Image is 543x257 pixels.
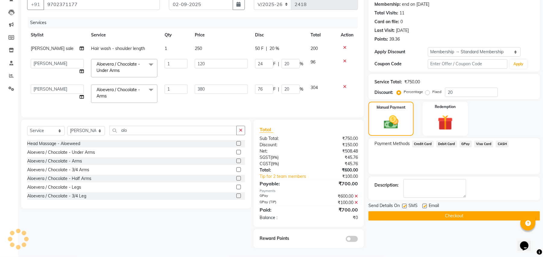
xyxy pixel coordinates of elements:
[374,89,393,96] div: Discount:
[27,158,82,164] div: Aloevera / Chocolate - Arms
[307,28,337,42] th: Total
[377,105,406,110] label: Manual Payment
[27,175,91,182] div: Aloevera / Chocolate - Half Arms
[272,161,278,166] span: 9%
[255,173,318,180] a: Tip for 2 team members
[318,173,362,180] div: ₹100.00
[510,60,527,69] button: Apply
[374,27,395,34] div: Last Visit:
[195,46,202,51] span: 250
[429,203,439,210] span: Email
[272,155,277,160] span: 9%
[404,89,423,94] label: Percentage
[309,142,362,148] div: ₹150.00
[309,154,362,161] div: ₹45.76
[255,45,264,52] span: 50 F
[87,28,161,42] th: Service
[518,233,537,251] iframe: chat widget
[96,61,140,73] span: Aloevera / Chocolate - Under Arms
[260,188,358,194] div: Payments
[496,141,509,147] span: CASH
[368,211,540,221] button: Checkout
[374,182,399,188] div: Description:
[270,45,279,52] span: 20 %
[396,27,409,34] div: [DATE]
[309,200,362,206] div: ₹100.00
[374,61,428,67] div: Coupon Code
[300,86,303,92] span: %
[309,148,362,154] div: ₹508.48
[255,148,309,154] div: Net:
[255,200,309,206] div: GPay (TIP)
[251,28,307,42] th: Disc
[273,61,276,67] span: F
[278,61,279,67] span: |
[27,167,89,173] div: Aloevera / Chocolate - 3/4 Arms
[368,203,400,210] span: Send Details On
[374,141,410,147] span: Payment Methods
[309,167,362,173] div: ₹600.00
[255,193,309,200] div: GPay
[27,141,80,147] div: Head Massage - Aloeweed
[311,85,318,90] span: 304
[120,68,122,73] a: x
[27,184,81,190] div: Aloevera / Chocolate - Legs
[255,142,309,148] div: Discount:
[409,203,418,210] span: SMS
[260,155,270,160] span: SGST
[309,215,362,221] div: ₹0
[91,46,145,51] span: Hair wash - shoulder length
[255,215,309,221] div: Balance :
[255,154,309,161] div: ( )
[28,17,362,28] div: Services
[255,161,309,167] div: ( )
[255,235,309,242] div: Reward Points
[404,79,420,85] div: ₹750.00
[191,28,251,42] th: Price
[436,141,457,147] span: Debit Card
[374,19,399,25] div: Card on file:
[309,161,362,167] div: ₹45.76
[435,104,456,110] label: Redemption
[400,19,403,25] div: 0
[27,193,86,199] div: Aloevera / Chocolate - 3/4 Leg
[161,28,191,42] th: Qty
[255,167,309,173] div: Total:
[31,46,74,51] span: [PERSON_NAME] sale
[309,193,362,200] div: ₹600.00
[309,206,362,213] div: ₹700.00
[374,10,398,16] div: Total Visits:
[260,161,271,166] span: CGST
[278,86,279,92] span: |
[165,46,167,51] span: 1
[309,180,362,187] div: ₹700.00
[379,114,403,131] img: _cash.svg
[432,89,441,94] label: Fixed
[311,46,318,51] span: 200
[255,206,309,213] div: Paid:
[374,79,402,85] div: Service Total:
[402,1,429,8] div: end on [DATE]
[399,10,404,16] div: 11
[374,1,401,8] div: Membership:
[107,93,109,99] a: x
[374,36,388,42] div: Points:
[96,87,140,99] span: Aloevera / Chocolate - Arms
[27,149,95,156] div: Aloevera / Chocolate - Under Arms
[300,61,303,67] span: %
[109,126,237,135] input: Search or Scan
[337,28,358,42] th: Action
[311,59,315,65] span: 96
[266,45,267,52] span: |
[433,113,458,132] img: _gift.svg
[260,126,273,133] span: Total
[273,86,276,92] span: F
[474,141,494,147] span: Visa Card
[374,49,428,55] div: Apply Discount
[309,135,362,142] div: ₹750.00
[459,141,472,147] span: GPay
[255,180,309,187] div: Payable:
[412,141,434,147] span: Credit Card
[27,28,87,42] th: Stylist
[428,59,507,69] input: Enter Offer / Coupon Code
